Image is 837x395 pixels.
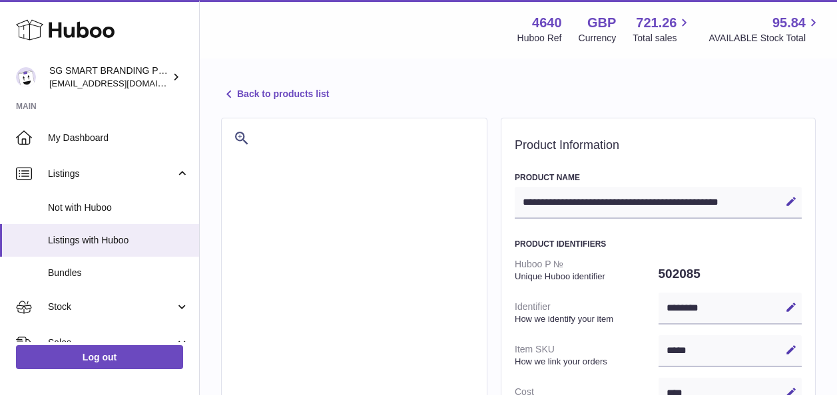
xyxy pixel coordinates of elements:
strong: How we identify your item [515,313,655,325]
span: 95.84 [772,14,806,32]
a: Log out [16,345,183,369]
span: Listings with Huboo [48,234,189,247]
h3: Product Name [515,172,802,183]
span: [EMAIL_ADDRESS][DOMAIN_NAME] [49,78,196,88]
dt: Identifier [515,295,659,330]
strong: 4640 [532,14,562,32]
span: Sales [48,336,175,349]
div: Currency [579,32,617,45]
span: My Dashboard [48,132,189,144]
span: Bundles [48,267,189,279]
dt: Huboo P № [515,253,659,287]
div: SG SMART BRANDING PTE. LTD. [49,65,169,90]
dd: 502085 [659,260,802,288]
a: 721.26 Total sales [633,14,692,45]
h2: Product Information [515,138,802,153]
span: Total sales [633,32,692,45]
img: internalAdmin-4640@internal.huboo.com [16,67,36,87]
strong: Unique Huboo identifier [515,271,655,283]
dt: Item SKU [515,338,659,372]
div: Huboo Ref [517,32,562,45]
span: Listings [48,168,175,180]
span: Stock [48,301,175,313]
strong: GBP [587,14,616,32]
strong: How we link your orders [515,356,655,368]
a: 95.84 AVAILABLE Stock Total [708,14,821,45]
a: Back to products list [221,86,329,102]
span: AVAILABLE Stock Total [708,32,821,45]
span: Not with Huboo [48,201,189,214]
span: 721.26 [636,14,677,32]
h3: Product Identifiers [515,239,802,249]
